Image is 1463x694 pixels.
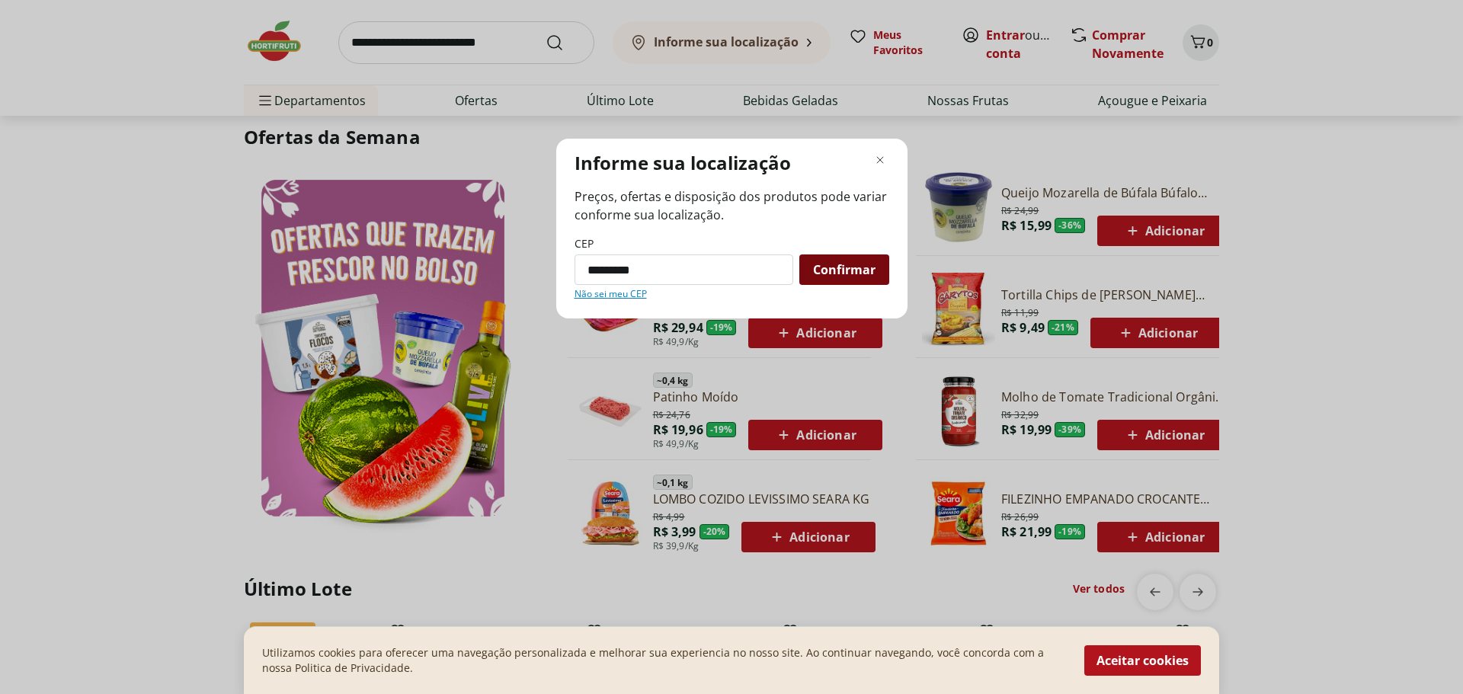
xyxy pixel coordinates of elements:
button: Fechar modal de regionalização [871,151,889,169]
button: Aceitar cookies [1084,645,1201,676]
span: Preços, ofertas e disposição dos produtos pode variar conforme sua localização. [575,187,889,224]
div: Modal de regionalização [556,139,908,318]
button: Confirmar [799,254,889,285]
p: Informe sua localização [575,151,791,175]
span: Confirmar [813,264,876,276]
a: Não sei meu CEP [575,288,647,300]
p: Utilizamos cookies para oferecer uma navegação personalizada e melhorar sua experiencia no nosso ... [262,645,1066,676]
label: CEP [575,236,594,251]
